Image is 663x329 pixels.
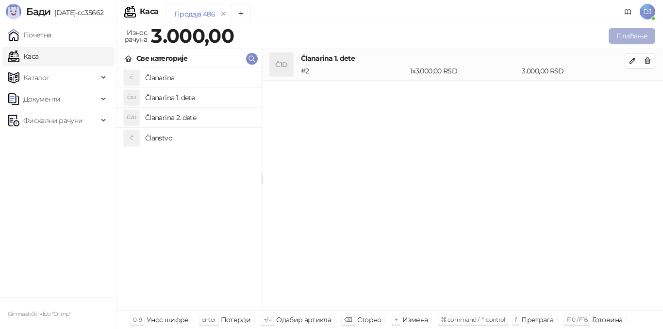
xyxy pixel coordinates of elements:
[174,9,215,19] div: Продаја 486
[117,68,262,310] div: grid
[395,316,398,323] span: +
[408,66,520,76] div: 1 x 3.000,00 RSD
[124,110,139,125] div: Č2D
[23,111,83,130] span: Фискални рачуни
[122,26,149,46] div: Износ рачуна
[8,25,51,45] a: Почетна
[145,110,254,125] h4: Članarina 2. dete
[264,316,271,323] span: ↑/↓
[609,28,655,44] button: Плаћање
[402,313,428,326] div: Измена
[133,316,142,323] span: 0-9
[26,6,50,17] span: Бади
[6,4,21,19] img: Logo
[8,311,71,317] small: Gimnastički klub "Olimp"
[515,316,516,323] span: f
[145,70,254,86] h4: Članarina
[299,66,408,76] div: # 2
[521,313,553,326] div: Претрага
[136,53,187,64] div: Све категорије
[344,316,352,323] span: ⌫
[592,313,622,326] div: Готовина
[520,66,627,76] div: 3.000,00 RSD
[145,130,254,146] h4: Članstvo
[232,4,251,23] button: Add tab
[50,8,103,17] span: [DATE]-cc35662
[124,90,139,105] div: Č1D
[270,53,293,76] div: Č1D
[145,90,254,105] h4: Članarina 1. dete
[140,8,158,16] div: Каса
[640,4,655,19] span: DJ
[357,313,381,326] div: Сторно
[441,316,505,323] span: ⌘ command / ⌃ control
[276,313,331,326] div: Одабир артикла
[124,130,139,146] div: Č
[8,47,38,66] a: Каса
[23,89,60,109] span: Документи
[221,313,251,326] div: Потврди
[147,313,189,326] div: Унос шифре
[301,53,625,64] h4: Članarina 1. dete
[23,68,50,87] span: Каталог
[202,316,216,323] span: enter
[217,10,230,18] button: remove
[620,4,636,19] a: Документација
[566,316,587,323] span: F10 / F16
[151,24,234,48] strong: 3.000,00
[124,70,139,86] div: Č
